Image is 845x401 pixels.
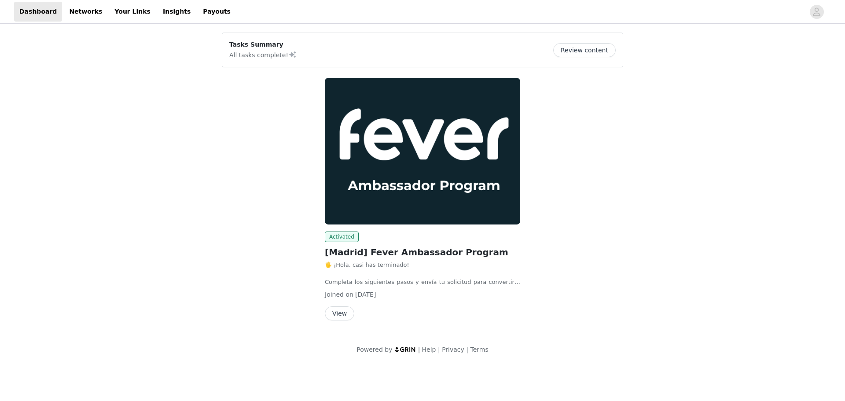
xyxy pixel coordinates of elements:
div: avatar [812,5,821,19]
a: View [325,310,354,317]
a: Dashboard [14,2,62,22]
p: Tasks Summary [229,40,297,49]
button: View [325,306,354,320]
span: [DATE] [355,291,376,298]
span: | [418,346,420,353]
p: All tasks complete! [229,49,297,60]
img: logo [394,346,416,352]
a: Terms [470,346,488,353]
span: Powered by [356,346,392,353]
p: Completa los siguientes pasos y envía tu solicitud para convertirte en Fever Ambassador (3 minuto... [325,278,520,287]
a: Your Links [109,2,156,22]
a: Networks [64,2,107,22]
a: Payouts [198,2,236,22]
span: | [438,346,440,353]
a: Insights [158,2,196,22]
a: Help [422,346,436,353]
a: Privacy [442,346,464,353]
p: 🖐️ ¡Hola, casi has terminado! [325,261,520,269]
span: | [466,346,468,353]
img: Fever Ambassadors [325,78,520,224]
h2: [Madrid] Fever Ambassador Program [325,246,520,259]
button: Review content [553,43,616,57]
span: Joined on [325,291,353,298]
span: Activated [325,232,359,242]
